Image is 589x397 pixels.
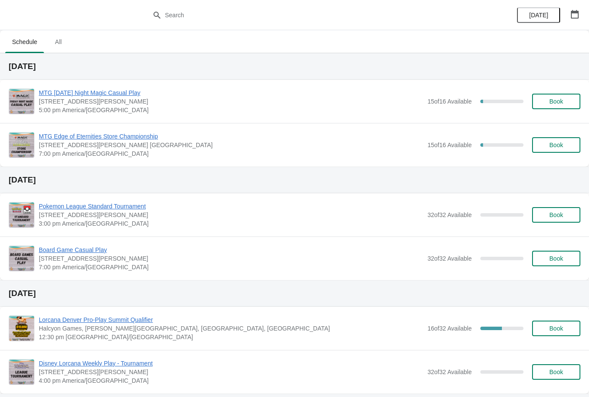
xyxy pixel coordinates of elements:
button: Book [532,364,580,380]
span: Book [549,255,563,262]
span: 32 of 32 Available [427,211,472,218]
span: [STREET_ADDRESS][PERSON_NAME] [GEOGRAPHIC_DATA] [39,141,423,149]
span: Book [549,369,563,375]
span: All [47,34,69,50]
img: Disney Lorcana Weekly Play - Tournament | 2040 Louetta Rd Ste I Spring, TX 77388 | 4:00 pm Americ... [9,359,34,384]
span: [STREET_ADDRESS][PERSON_NAME] [39,211,423,219]
span: Pokemon League Standard Tournament [39,202,423,211]
span: 15 of 16 Available [427,142,472,148]
span: Board Game Casual Play [39,246,423,254]
span: 3:00 pm America/[GEOGRAPHIC_DATA] [39,219,423,228]
button: [DATE] [517,7,560,23]
input: Search [165,7,442,23]
span: 16 of 32 Available [427,325,472,332]
img: Pokemon League Standard Tournament | 2040 Louetta Rd Ste I Spring, TX 77388 | 3:00 pm America/Chi... [9,202,34,227]
h2: [DATE] [9,62,580,71]
img: MTG Friday Night Magic Casual Play | 2040 Louetta Rd Ste I Spring, TX 77388 | 5:00 pm America/Chi... [9,89,34,114]
span: 32 of 32 Available [427,369,472,375]
span: 32 of 32 Available [427,255,472,262]
span: Book [549,98,563,105]
img: Board Game Casual Play | 2040 Louetta Rd Ste I Spring, TX 77388 | 7:00 pm America/Chicago [9,246,34,271]
span: 5:00 pm America/[GEOGRAPHIC_DATA] [39,106,423,114]
span: Book [549,142,563,148]
span: MTG [DATE] Night Magic Casual Play [39,88,423,97]
img: Lorcana Denver Pro-Play Summit Qualifier | Halcyon Games, Louetta Road, Spring, TX, USA | 12:30 p... [9,316,34,341]
span: MTG Edge of Eternities Store Championship [39,132,423,141]
img: MTG Edge of Eternities Store Championship | 2040 Louetta Rd. Suite I Spring, TX 77388 | 7:00 pm A... [9,132,34,158]
button: Book [532,321,580,336]
h2: [DATE] [9,176,580,184]
span: [STREET_ADDRESS][PERSON_NAME] [39,97,423,106]
button: Book [532,207,580,223]
span: [STREET_ADDRESS][PERSON_NAME] [39,254,423,263]
span: Lorcana Denver Pro-Play Summit Qualifier [39,315,423,324]
span: Book [549,325,563,332]
span: [DATE] [529,12,548,19]
span: 12:30 pm [GEOGRAPHIC_DATA]/[GEOGRAPHIC_DATA] [39,333,423,341]
span: 7:00 pm America/[GEOGRAPHIC_DATA] [39,263,423,271]
button: Book [532,137,580,153]
h2: [DATE] [9,289,580,298]
span: Halcyon Games, [PERSON_NAME][GEOGRAPHIC_DATA], [GEOGRAPHIC_DATA], [GEOGRAPHIC_DATA] [39,324,423,333]
span: 15 of 16 Available [427,98,472,105]
span: 7:00 pm America/[GEOGRAPHIC_DATA] [39,149,423,158]
span: Book [549,211,563,218]
span: Disney Lorcana Weekly Play - Tournament [39,359,423,368]
span: Schedule [5,34,44,50]
button: Book [532,251,580,266]
button: Book [532,94,580,109]
span: 4:00 pm America/[GEOGRAPHIC_DATA] [39,376,423,385]
span: [STREET_ADDRESS][PERSON_NAME] [39,368,423,376]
